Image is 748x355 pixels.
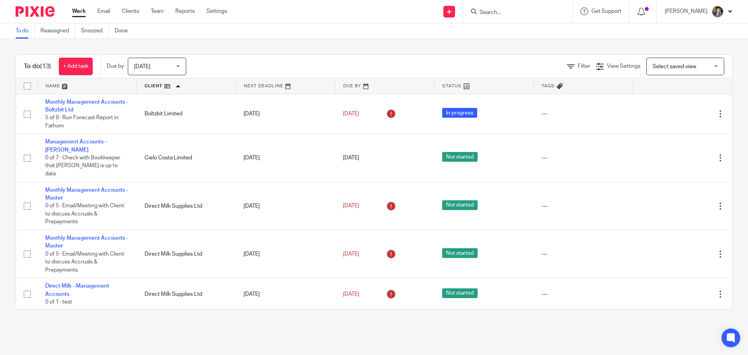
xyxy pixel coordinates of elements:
td: [DATE] [236,134,335,182]
span: Not started [442,152,478,162]
img: Pixie [16,6,55,17]
a: Clients [122,7,139,15]
span: 0 of 5 · Email/Meeting with Client to discuss Accruals & Prepayments [45,203,124,225]
a: Email [97,7,110,15]
span: [DATE] [343,155,359,161]
div: --- [542,290,625,298]
span: [DATE] [343,251,359,257]
div: --- [542,202,625,210]
span: [DATE] [134,64,150,69]
a: Reassigned [41,23,75,39]
span: 0 of 5 · Email/Meeting with Client to discuss Accruals & Prepayments [45,251,124,273]
td: [DATE] [236,278,335,310]
span: Tags [542,84,555,88]
span: [DATE] [343,291,359,297]
a: Team [151,7,164,15]
a: Monthly Management Accounts - Master [45,235,128,249]
span: 0 of 7 · Check with Bookkeeper that [PERSON_NAME] is up to date [45,155,120,177]
span: [DATE] [343,111,359,117]
span: Not started [442,200,478,210]
div: --- [542,250,625,258]
td: Direct Milk Supplies Ltd [137,230,236,278]
span: Select saved view [653,64,696,69]
a: Management Accounts - [PERSON_NAME] [45,139,107,152]
a: Snoozed [81,23,109,39]
td: [DATE] [236,94,335,134]
a: Direct Milk - Management Accounts [45,283,109,297]
input: Search [479,9,549,16]
span: 5 of 8 · Run Forecast Report in Fathom [45,115,118,129]
span: Filter [578,64,590,69]
span: View Settings [607,64,640,69]
span: 0 of 1 · test [45,299,72,305]
span: (13) [40,63,51,69]
p: Due by [107,62,124,70]
td: [DATE] [236,230,335,278]
a: Reports [175,7,195,15]
span: In progress [442,108,477,118]
span: [DATE] [343,203,359,209]
a: Monthly Management Accounts - Boltzbit Ltd [45,99,128,113]
span: Not started [442,248,478,258]
a: Monthly Management Accounts - Master [45,187,128,201]
td: [DATE] [236,182,335,230]
div: --- [542,110,625,118]
td: Cielo Costa Limited [137,134,236,182]
td: Direct Milk Supplies Ltd [137,278,236,310]
a: Done [115,23,134,39]
a: Work [72,7,86,15]
p: [PERSON_NAME] [665,7,707,15]
a: To do [16,23,35,39]
span: Not started [442,288,478,298]
td: Direct Milk Supplies Ltd [137,182,236,230]
h1: To do [24,62,51,71]
td: Boltzbit Limited [137,94,236,134]
a: Settings [206,7,227,15]
span: Get Support [591,9,621,14]
a: + Add task [59,58,93,75]
div: --- [542,154,625,162]
img: 1530183611242%20(1).jpg [711,5,724,18]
